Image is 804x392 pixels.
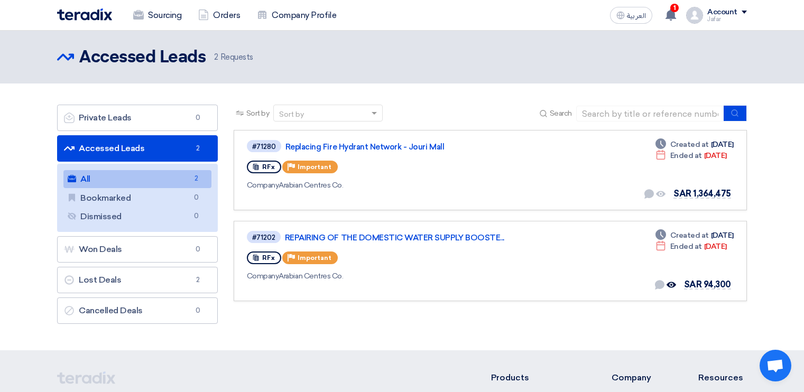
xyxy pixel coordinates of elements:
[655,150,727,161] div: [DATE]
[285,142,550,152] a: Replacing Fire Hydrant Network - Jouri Mall
[670,139,709,150] span: Created at
[57,236,218,263] a: Won Deals0
[252,234,275,241] div: #71202
[707,16,747,22] div: Jafar
[57,8,112,21] img: Teradix logo
[627,12,646,20] span: العربية
[670,241,702,252] span: Ended at
[190,173,203,184] span: 2
[79,47,206,68] h2: Accessed Leads
[655,230,734,241] div: [DATE]
[247,180,552,191] div: Arabian Centres Co.
[63,170,211,188] a: All
[248,4,345,27] a: Company Profile
[655,241,727,252] div: [DATE]
[57,297,218,324] a: Cancelled Deals0
[655,139,734,150] div: [DATE]
[576,106,724,122] input: Search by title or reference number
[707,8,737,17] div: Account
[686,7,703,24] img: profile_test.png
[57,105,218,131] a: Private Leads0
[262,163,275,171] span: RFx
[298,254,331,262] span: Important
[670,150,702,161] span: Ended at
[192,143,205,154] span: 2
[192,113,205,123] span: 0
[190,211,203,222] span: 0
[190,4,248,27] a: Orders
[262,254,275,262] span: RFx
[684,279,731,290] span: SAR 94,300
[125,4,190,27] a: Sourcing
[698,371,747,384] li: Resources
[279,109,304,120] div: Sort by
[285,233,549,242] a: REPAIRING OF THE DOMESTIC WATER SUPPLY BOOSTE...
[214,51,253,63] span: Requests
[298,163,331,171] span: Important
[610,7,652,24] button: العربية
[670,4,679,12] span: 1
[247,181,279,190] span: Company
[246,108,270,119] span: Sort by
[247,270,551,282] div: Arabian Centres Co.
[192,275,205,285] span: 2
[550,108,572,119] span: Search
[760,350,791,381] div: دردشة مفتوحة
[63,189,211,207] a: Bookmarked
[670,230,709,241] span: Created at
[190,192,203,203] span: 0
[57,135,218,162] a: Accessed Leads2
[612,371,667,384] li: Company
[491,371,580,384] li: Products
[192,305,205,316] span: 0
[57,267,218,293] a: Lost Deals2
[214,52,218,62] span: 2
[192,244,205,255] span: 0
[252,143,276,150] div: #71280
[673,189,731,199] span: SAR 1,364,475
[247,272,279,281] span: Company
[63,208,211,226] a: Dismissed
